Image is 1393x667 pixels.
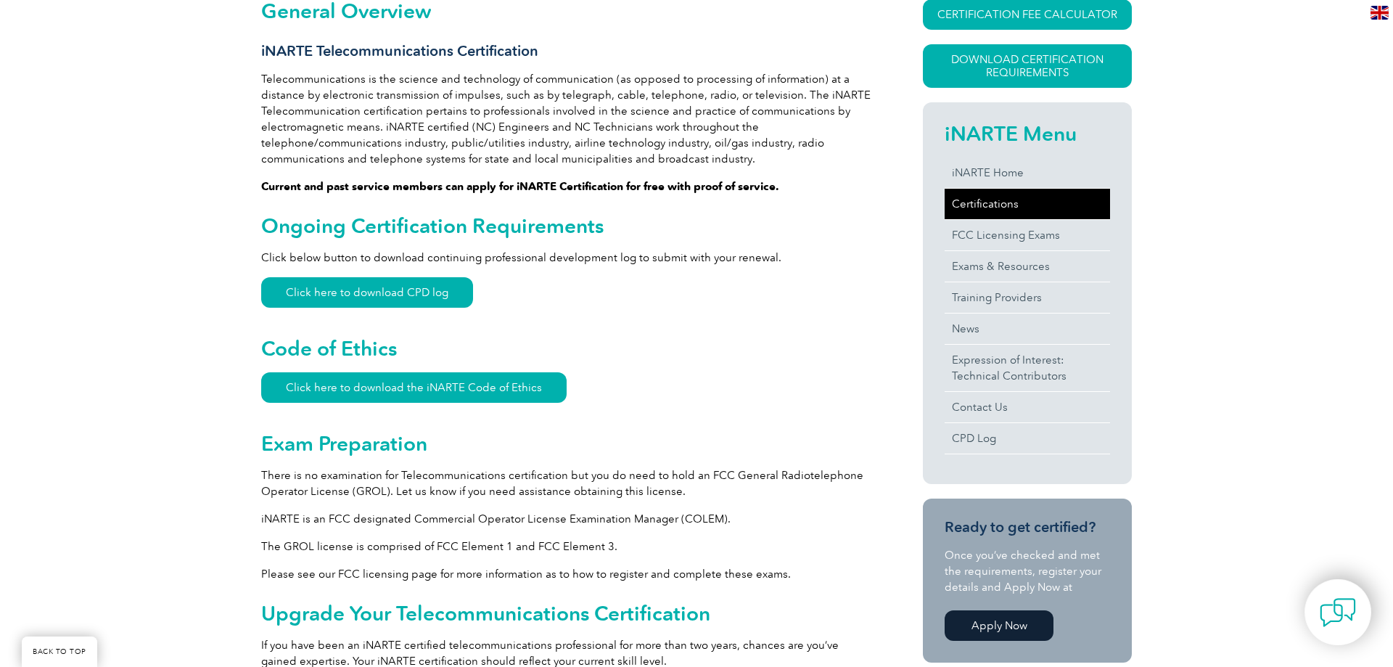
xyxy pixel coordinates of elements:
a: Certifications [945,189,1110,219]
a: Training Providers [945,282,1110,313]
a: CPD Log [945,423,1110,454]
p: There is no examination for Telecommunications certification but you do need to hold an FCC Gener... [261,467,871,499]
a: Click here to download CPD log [261,277,473,308]
a: Click here to download the iNARTE Code of Ethics [261,372,567,403]
a: News [945,314,1110,344]
a: iNARTE Home [945,157,1110,188]
h3: iNARTE Telecommunications Certification [261,42,871,60]
img: contact-chat.png [1320,594,1356,631]
p: The GROL license is comprised of FCC Element 1 and FCC Element 3. [261,539,871,555]
h2: Upgrade Your Telecommunications Certification [261,602,871,625]
img: en [1371,6,1389,20]
a: Apply Now [945,610,1053,641]
p: Click below button to download continuing professional development log to submit with your renewal. [261,250,871,266]
a: Download Certification Requirements [923,44,1132,88]
a: BACK TO TOP [22,637,97,667]
p: Once you’ve checked and met the requirements, register your details and Apply Now at [945,547,1110,595]
h2: Exam Preparation [261,432,871,455]
p: Telecommunications is the science and technology of communication (as opposed to processing of in... [261,71,871,167]
h2: Code of Ethics [261,337,871,360]
a: Exams & Resources [945,251,1110,282]
p: Please see our FCC licensing page for more information as to how to register and complete these e... [261,566,871,582]
a: Contact Us [945,392,1110,422]
h3: Ready to get certified? [945,518,1110,536]
h2: iNARTE Menu [945,122,1110,145]
p: iNARTE is an FCC designated Commercial Operator License Examination Manager (COLEM). [261,511,871,527]
h2: Ongoing Certification Requirements [261,214,871,237]
a: FCC Licensing Exams [945,220,1110,250]
a: Expression of Interest:Technical Contributors [945,345,1110,391]
strong: Current and past service members can apply for iNARTE Certification for free with proof of service. [261,180,779,193]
